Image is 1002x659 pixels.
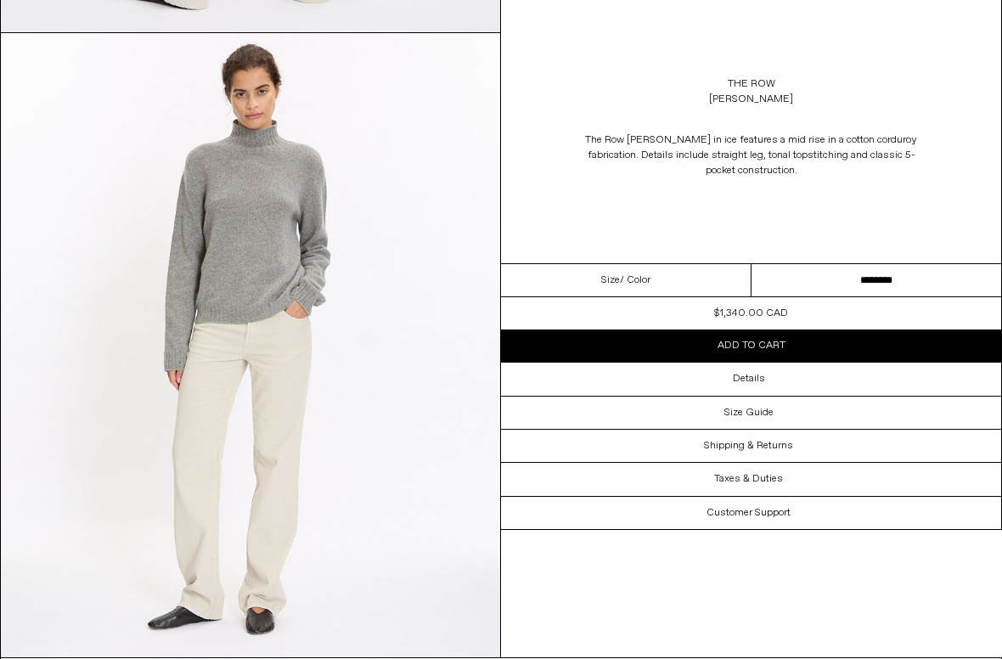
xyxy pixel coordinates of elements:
h3: Customer Support [706,507,791,519]
img: Corbo-08-16-2515512copy_1800x1800.jpg [1,33,500,657]
span: Size [601,273,620,288]
h3: Size Guide [724,407,774,419]
h3: Taxes & Duties [714,473,783,485]
h3: Details [733,373,765,385]
div: [PERSON_NAME] [709,92,793,107]
a: The Row [728,76,775,92]
p: The Row [PERSON_NAME] in ice features a mid rise in a cotton corduroy fabrication. Details includ... [582,124,921,187]
button: Add to cart [501,329,1001,362]
span: Add to cart [718,339,785,352]
h3: Shipping & Returns [704,440,793,452]
div: $1,340.00 CAD [714,306,788,321]
span: / Color [620,273,650,288]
